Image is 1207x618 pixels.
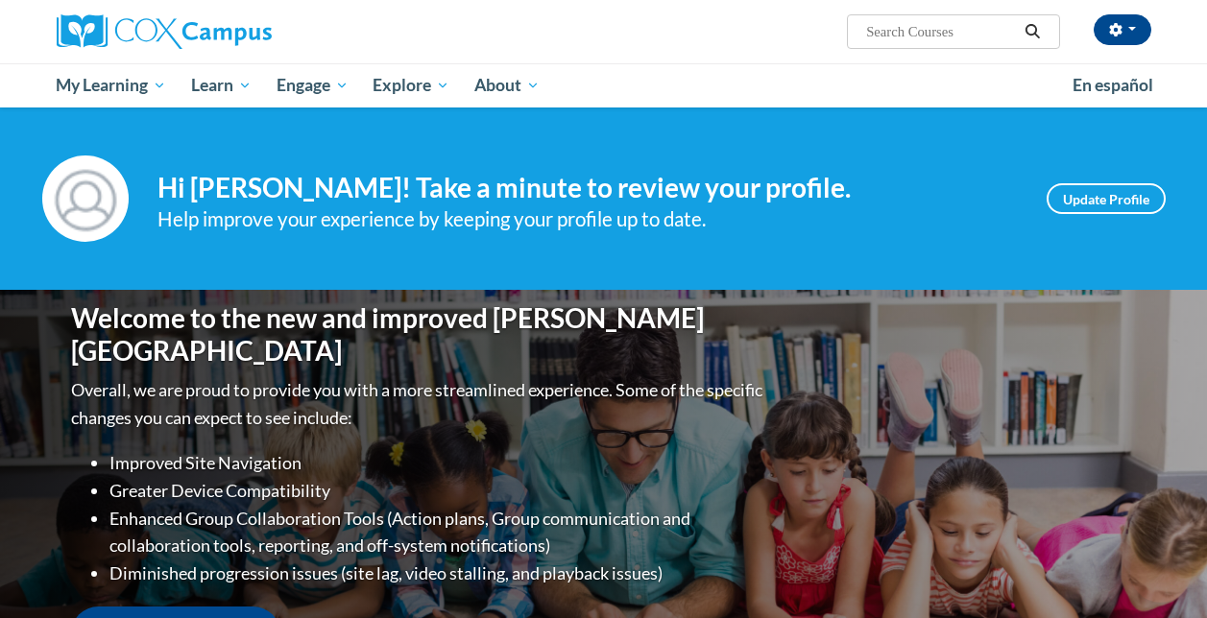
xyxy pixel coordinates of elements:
a: Learn [179,63,264,107]
li: Diminished progression issues (site lag, video stalling, and playback issues) [109,559,767,587]
a: En español [1060,65,1166,106]
h4: Hi [PERSON_NAME]! Take a minute to review your profile. [157,172,1018,204]
iframe: Button to launch messaging window [1130,541,1192,603]
a: Update Profile [1047,183,1166,214]
a: My Learning [44,63,180,107]
li: Greater Device Compatibility [109,477,767,505]
img: Cox Campus [57,14,272,49]
span: Engage [277,74,349,97]
div: Main menu [42,63,1166,107]
span: Explore [373,74,449,97]
li: Improved Site Navigation [109,449,767,477]
li: Enhanced Group Collaboration Tools (Action plans, Group communication and collaboration tools, re... [109,505,767,560]
span: About [474,74,540,97]
h1: Welcome to the new and improved [PERSON_NAME][GEOGRAPHIC_DATA] [71,302,767,367]
button: Account Settings [1094,14,1151,45]
button: Search [1018,20,1047,43]
span: En español [1073,75,1153,95]
a: Explore [360,63,462,107]
input: Search Courses [864,20,1018,43]
a: About [462,63,552,107]
img: Profile Image [42,155,129,242]
div: Help improve your experience by keeping your profile up to date. [157,203,1018,235]
span: My Learning [56,74,166,97]
p: Overall, we are proud to provide you with a more streamlined experience. Some of the specific cha... [71,376,767,432]
span: Learn [191,74,252,97]
a: Engage [264,63,361,107]
a: Cox Campus [57,14,402,49]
